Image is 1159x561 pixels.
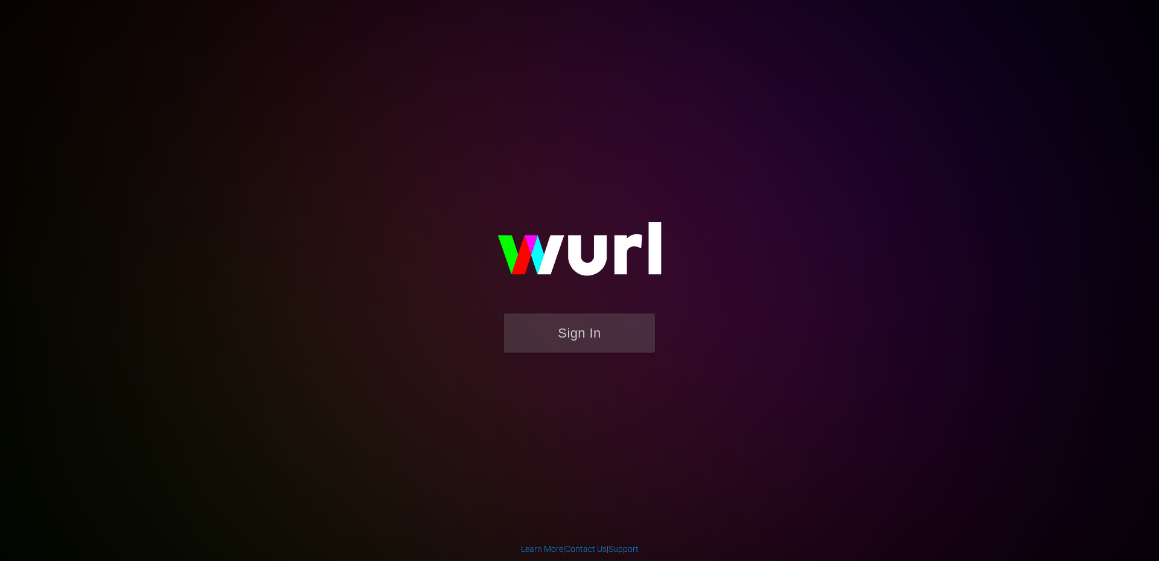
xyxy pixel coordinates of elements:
div: | | [521,543,639,555]
a: Contact Us [565,544,607,554]
img: wurl-logo-on-black-223613ac3d8ba8fe6dc639794a292ebdb59501304c7dfd60c99c58986ef67473.svg [459,196,700,313]
a: Learn More [521,544,563,554]
button: Sign In [504,313,655,353]
a: Support [608,544,639,554]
